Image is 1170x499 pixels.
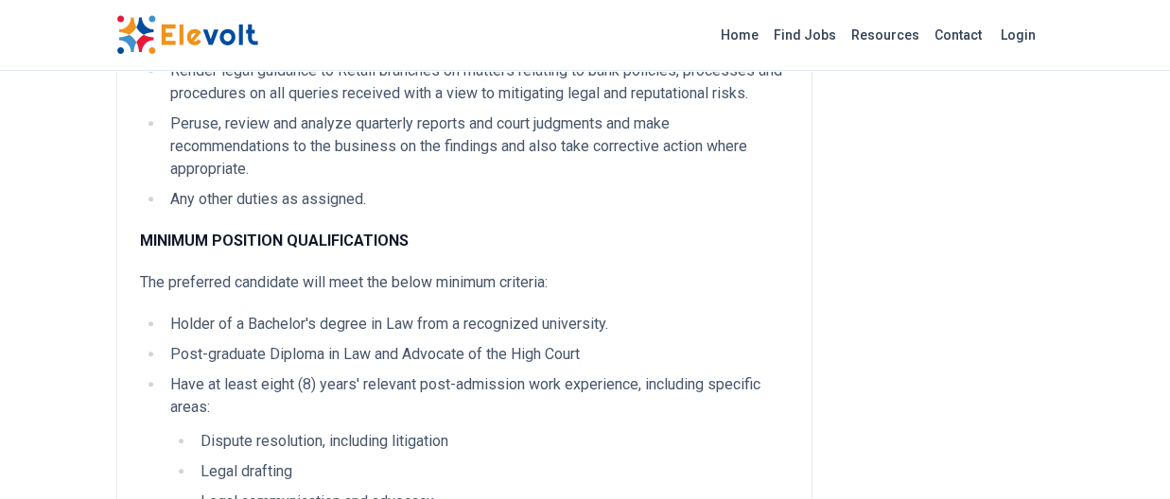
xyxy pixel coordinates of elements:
[116,15,258,55] img: Elevolt
[165,112,789,181] li: Peruse, review and analyze quarterly reports and court judgments and make recommendations to the ...
[195,430,789,453] li: Dispute resolution, including litigation
[713,20,766,50] a: Home
[165,313,789,336] li: Holder of a Bachelor's degree in Law from a recognized university.
[766,20,844,50] a: Find Jobs
[165,60,789,105] li: Render legal guidance to Retail branches on matters relating to bank policies, processes and proc...
[989,16,1047,54] a: Login
[844,20,927,50] a: Resources
[927,20,989,50] a: Contact
[195,460,789,483] li: Legal drafting
[140,271,789,294] p: The preferred candidate will meet the below minimum criteria:
[165,343,789,366] li: Post-graduate Diploma in Law and Advocate of the High Court
[140,232,409,249] strong: MINIMUM POSITION QUALIFICATIONS
[165,188,789,211] li: Any other duties as assigned.
[1075,408,1170,499] iframe: Chat Widget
